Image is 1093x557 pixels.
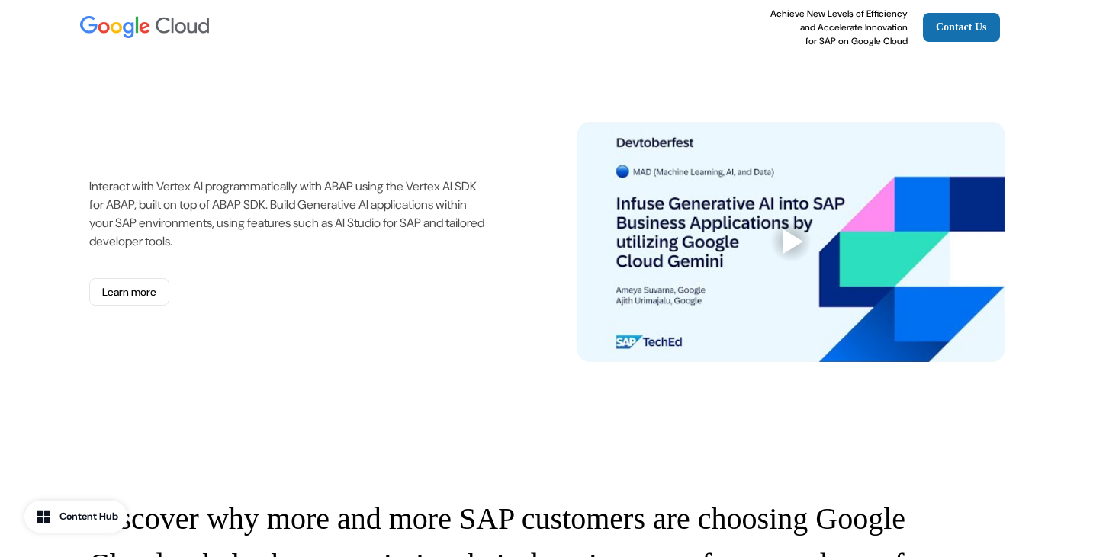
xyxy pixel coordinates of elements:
[89,278,169,306] a: Learn more
[59,509,118,524] div: Content Hub
[770,7,908,48] p: Achieve New Levels of Efficiency and Accelerate Innovation for SAP on Google Cloud
[89,178,489,251] p: Interact with Vertex AI programmatically with ABAP using the Vertex AI SDK for ABAP, built on top...
[24,501,127,533] button: Content Hub
[923,13,1000,42] a: Contact Us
